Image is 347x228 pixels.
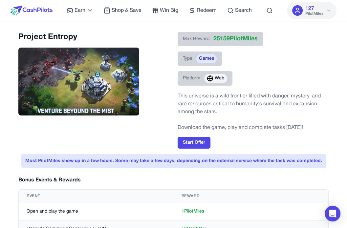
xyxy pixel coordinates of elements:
[18,48,139,115] img: Project Entropy
[18,176,81,184] h3: Bonus Events & Rewards
[197,7,217,14] span: Redeem
[287,2,336,19] button: 127PilotMiles
[18,32,170,42] h2: Project Entropy
[178,124,329,132] p: Download the game, play and complete tasks [DATE]!
[19,203,174,220] td: Open and play the game
[305,11,323,16] span: PilotMiles
[19,190,174,203] th: Event
[196,54,217,63] span: Games
[235,7,252,14] span: Search
[112,7,141,14] span: Shop & Save
[183,55,194,62] span: Type:
[178,92,329,116] p: This universe is a wild frontier filled with danger, mystery, and rare resources critical to huma...
[174,190,329,203] th: Reward
[11,6,53,15] img: CashPilots Logo
[174,203,329,220] td: 1 PilotMiles
[325,206,340,221] div: Open Intercom Messenger
[215,75,225,82] span: Web
[183,75,202,82] span: Platform:
[305,5,314,12] span: 127
[183,36,211,42] span: Max Reward:
[75,7,85,14] span: Earn
[160,7,178,14] span: Win Big
[178,137,210,149] button: Start Offer
[21,154,326,168] div: Most PilotMiles show up in a few hours. Some may take a few days, depending on the external servi...
[152,7,178,14] a: Win Big
[189,7,217,14] a: Redeem
[104,7,141,14] a: Shop & Save
[227,7,252,14] a: Search
[67,7,93,14] a: Earn
[213,34,258,44] span: 25159 PilotMiles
